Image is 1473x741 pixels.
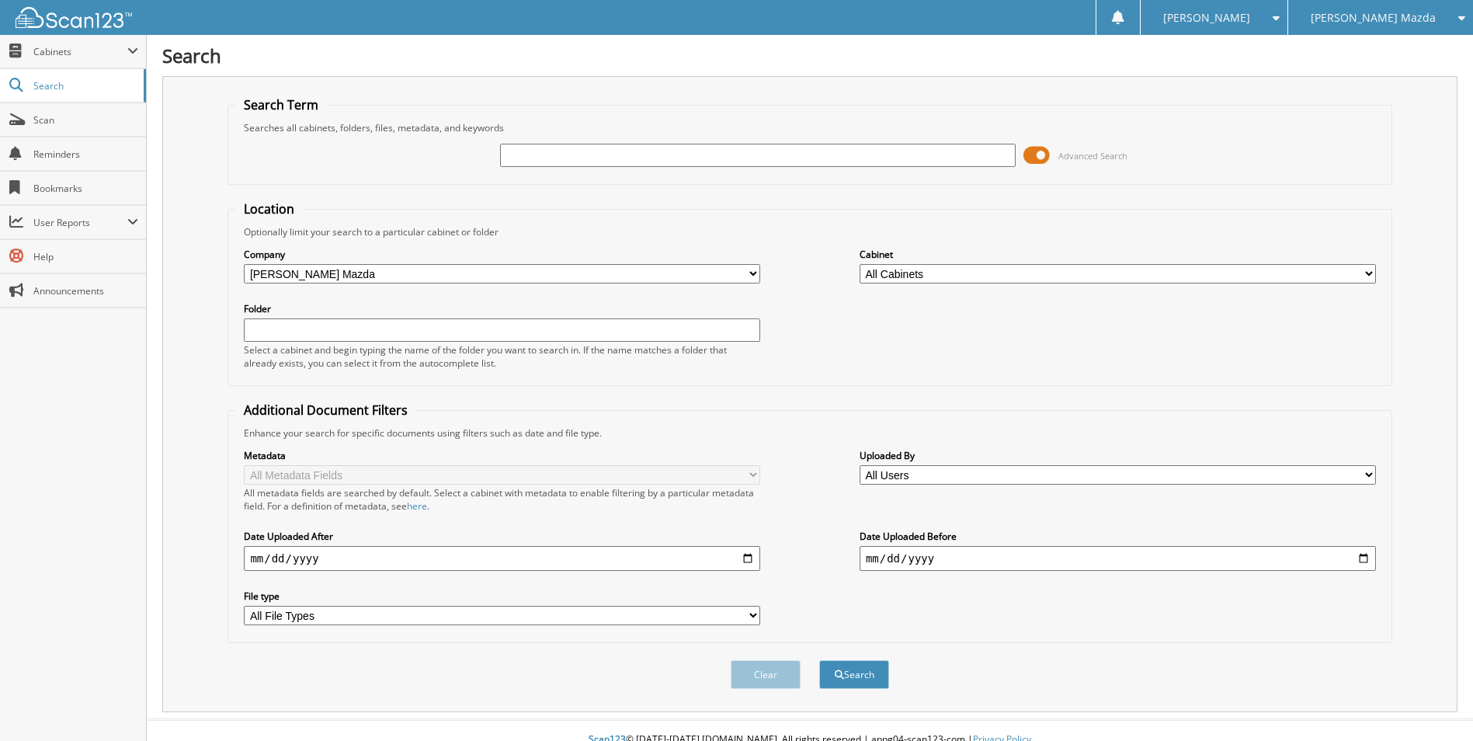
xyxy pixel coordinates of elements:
input: start [244,546,760,571]
div: All metadata fields are searched by default. Select a cabinet with metadata to enable filtering b... [244,486,760,513]
span: Advanced Search [1058,150,1127,162]
label: Company [244,248,760,261]
label: Folder [244,302,760,315]
div: Enhance your search for specific documents using filters such as date and file type. [236,426,1383,440]
span: Cabinets [33,45,127,58]
span: User Reports [33,216,127,229]
img: scan123-logo-white.svg [16,7,132,28]
div: Searches all cabinets, folders, files, metadata, and keywords [236,121,1383,134]
h1: Search [162,43,1457,68]
span: Help [33,250,138,263]
span: Scan [33,113,138,127]
div: Optionally limit your search to a particular cabinet or folder [236,225,1383,238]
label: Date Uploaded Before [860,530,1376,543]
input: end [860,546,1376,571]
legend: Additional Document Filters [236,402,415,419]
label: Uploaded By [860,449,1376,462]
label: Cabinet [860,248,1376,261]
span: [PERSON_NAME] [1163,13,1250,23]
span: Reminders [33,148,138,161]
button: Search [819,660,889,689]
label: File type [244,590,760,603]
span: [PERSON_NAME] Mazda [1311,13,1436,23]
legend: Search Term [236,96,326,113]
a: here [407,499,427,513]
button: Clear [731,660,801,689]
span: Search [33,79,136,92]
span: Bookmarks [33,182,138,195]
span: Announcements [33,284,138,297]
label: Date Uploaded After [244,530,760,543]
legend: Location [236,200,302,217]
label: Metadata [244,449,760,462]
div: Select a cabinet and begin typing the name of the folder you want to search in. If the name match... [244,343,760,370]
